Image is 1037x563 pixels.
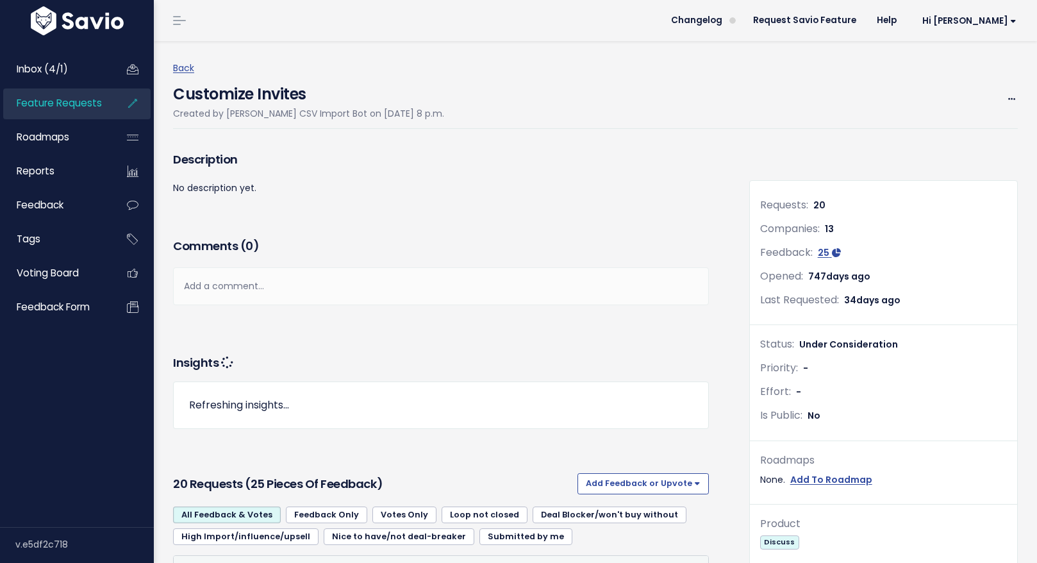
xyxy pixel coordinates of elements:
[3,122,106,152] a: Roadmaps
[3,292,106,322] a: Feedback form
[286,507,367,523] a: Feedback Only
[760,360,798,375] span: Priority:
[173,180,709,196] p: No description yet.
[3,88,106,118] a: Feature Requests
[442,507,527,523] a: Loop not closed
[796,385,801,398] span: -
[173,475,572,493] h3: 20 Requests (25 pieces of Feedback)
[825,223,834,235] span: 13
[844,294,900,307] span: 34
[173,107,444,120] span: Created by [PERSON_NAME] CSV Import Bot on [DATE] 8 p.m.
[856,294,900,307] span: days ago
[826,270,870,283] span: days ago
[760,221,820,236] span: Companies:
[17,164,54,178] span: Reports
[760,535,799,549] span: Discuss
[3,156,106,186] a: Reports
[173,62,194,74] a: Back
[173,151,709,169] h3: Description
[533,507,686,523] a: Deal Blocker/won't buy without
[173,237,709,255] h3: Comments ( )
[189,398,693,413] p: Refreshing insights...
[760,337,794,351] span: Status:
[760,197,808,212] span: Requests:
[760,384,791,399] span: Effort:
[3,190,106,220] a: Feedback
[17,198,63,212] span: Feedback
[818,246,841,259] a: 25
[760,408,802,423] span: Is Public:
[17,130,69,144] span: Roadmaps
[28,6,127,35] img: logo-white.9d6f32f41409.svg
[173,354,232,372] h3: Insights
[671,16,722,25] span: Changelog
[324,528,474,545] a: Nice to have/not deal-breaker
[245,238,253,254] span: 0
[922,16,1016,26] span: Hi [PERSON_NAME]
[743,11,867,30] a: Request Savio Feature
[790,472,872,488] a: Add To Roadmap
[173,528,319,545] a: High Import/influence/upsell
[577,473,709,494] button: Add Feedback or Upvote
[372,507,436,523] a: Votes Only
[799,338,898,351] span: Under Consideration
[17,266,79,280] span: Voting Board
[17,96,102,110] span: Feature Requests
[17,62,68,76] span: Inbox (4/1)
[803,362,808,374] span: -
[818,246,829,259] span: 25
[173,76,444,106] h4: Customize Invites
[760,245,813,260] span: Feedback:
[808,270,870,283] span: 747
[3,258,106,288] a: Voting Board
[479,528,572,545] a: Submitted by me
[17,232,40,246] span: Tags
[760,292,839,307] span: Last Requested:
[17,300,90,314] span: Feedback form
[760,269,803,283] span: Opened:
[907,11,1027,31] a: Hi [PERSON_NAME]
[867,11,907,30] a: Help
[3,55,106,84] a: Inbox (4/1)
[760,451,1007,470] div: Roadmaps
[808,409,820,422] span: No
[173,507,281,523] a: All Feedback & Votes
[3,224,106,254] a: Tags
[760,515,1007,534] div: Product
[760,472,1007,488] div: None.
[813,199,825,212] span: 20
[15,528,154,561] div: v.e5df2c718
[173,267,709,305] div: Add a comment...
